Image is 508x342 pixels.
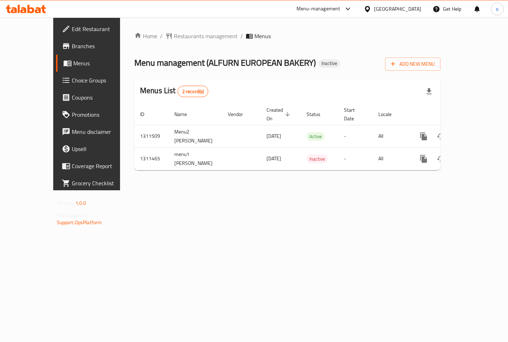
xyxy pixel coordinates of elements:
[267,106,292,123] span: Created On
[409,104,489,125] th: Actions
[56,37,138,55] a: Branches
[169,147,222,170] td: menu1 [PERSON_NAME]
[319,59,340,68] div: Inactive
[374,5,421,13] div: [GEOGRAPHIC_DATA]
[72,127,132,136] span: Menu disclaimer
[254,32,271,40] span: Menus
[267,131,281,141] span: [DATE]
[56,157,138,175] a: Coverage Report
[56,123,138,140] a: Menu disclaimer
[267,154,281,163] span: [DATE]
[134,104,489,170] table: enhanced table
[385,57,440,71] button: Add New Menu
[307,155,328,163] span: Inactive
[57,218,102,227] a: Support.OpsPlatform
[373,125,409,147] td: All
[338,125,373,147] td: -
[56,140,138,157] a: Upsell
[73,59,132,67] span: Menus
[56,72,138,89] a: Choice Groups
[338,147,373,170] td: -
[178,88,208,95] span: 2 record(s)
[75,198,86,208] span: 1.0.0
[496,5,498,13] span: o
[240,32,243,40] li: /
[169,125,222,147] td: Menu2 [PERSON_NAME]
[72,162,132,170] span: Coverage Report
[72,76,132,85] span: Choice Groups
[415,150,432,167] button: more
[72,25,132,33] span: Edit Restaurant
[160,32,163,40] li: /
[378,110,401,119] span: Locale
[174,32,238,40] span: Restaurants management
[134,55,316,71] span: Menu management ( ALFURN EUROPEAN BAKERY )
[134,147,169,170] td: 1311465
[228,110,252,119] span: Vendor
[297,5,340,13] div: Menu-management
[344,106,364,123] span: Start Date
[56,106,138,123] a: Promotions
[307,132,325,141] div: Active
[72,93,132,102] span: Coupons
[373,147,409,170] td: All
[432,128,449,145] button: Change Status
[57,198,74,208] span: Version:
[134,32,157,40] a: Home
[140,85,208,97] h2: Menus List
[56,55,138,72] a: Menus
[56,20,138,37] a: Edit Restaurant
[307,132,325,141] span: Active
[57,211,90,220] span: Get support on:
[174,110,196,119] span: Name
[72,110,132,119] span: Promotions
[72,42,132,50] span: Branches
[432,150,449,167] button: Change Status
[165,32,238,40] a: Restaurants management
[420,83,438,100] div: Export file
[140,110,154,119] span: ID
[391,60,435,69] span: Add New Menu
[72,179,132,187] span: Grocery Checklist
[307,110,330,119] span: Status
[178,86,209,97] div: Total records count
[134,125,169,147] td: 1311509
[72,145,132,153] span: Upsell
[56,175,138,192] a: Grocery Checklist
[134,32,440,40] nav: breadcrumb
[319,60,340,66] span: Inactive
[415,128,432,145] button: more
[56,89,138,106] a: Coupons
